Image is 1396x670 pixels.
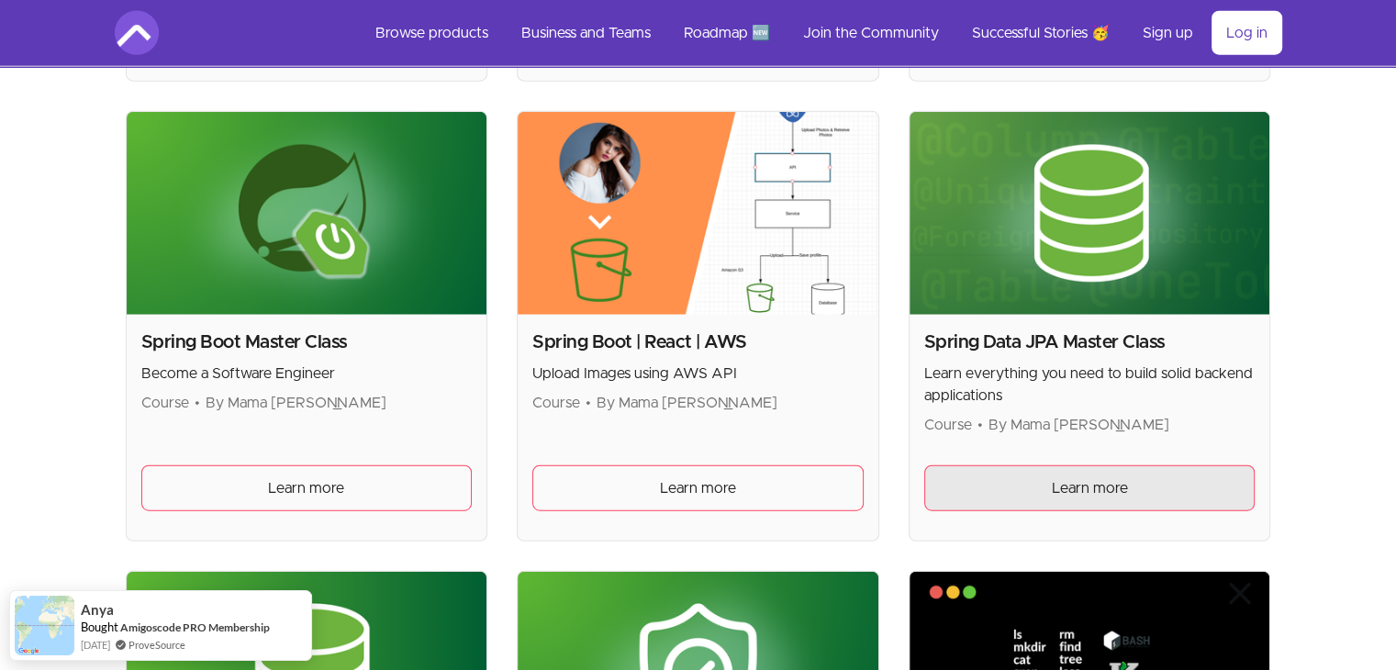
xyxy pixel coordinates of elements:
a: Amigoscode PRO Membership [120,620,270,635]
h2: Spring Boot | React | AWS [532,329,864,355]
a: Sign up [1128,11,1208,55]
img: Product image for Spring Boot | React | AWS [518,112,878,315]
a: Learn more [924,465,1256,511]
img: Product image for Spring Boot Master Class [127,112,487,315]
p: Learn everything you need to build solid backend applications [924,363,1256,407]
img: Amigoscode logo [115,11,159,55]
span: Course [141,396,189,410]
span: • [586,396,591,410]
span: Learn more [1052,477,1128,499]
span: • [195,396,200,410]
a: Roadmap 🆕 [669,11,785,55]
a: Browse products [361,11,503,55]
nav: Main [361,11,1282,55]
span: Learn more [268,477,344,499]
a: Log in [1212,11,1282,55]
span: Learn more [660,477,736,499]
img: provesource social proof notification image [15,596,74,655]
a: ProveSource [128,637,185,653]
a: Successful Stories 🥳 [957,11,1124,55]
span: By Mama [PERSON_NAME] [988,418,1169,432]
img: Product image for Spring Data JPA Master Class [910,112,1270,315]
span: By Mama [PERSON_NAME] [597,396,777,410]
h2: Spring Boot Master Class [141,329,473,355]
a: Business and Teams [507,11,665,55]
span: Bought [81,620,118,634]
a: Learn more [532,465,864,511]
a: Learn more [141,465,473,511]
span: Anya [81,602,114,618]
span: [DATE] [81,637,110,653]
a: Join the Community [788,11,954,55]
h2: Spring Data JPA Master Class [924,329,1256,355]
span: Course [532,396,580,410]
p: Become a Software Engineer [141,363,473,385]
p: Upload Images using AWS API [532,363,864,385]
span: • [977,418,983,432]
span: By Mama [PERSON_NAME] [206,396,386,410]
span: Course [924,418,972,432]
